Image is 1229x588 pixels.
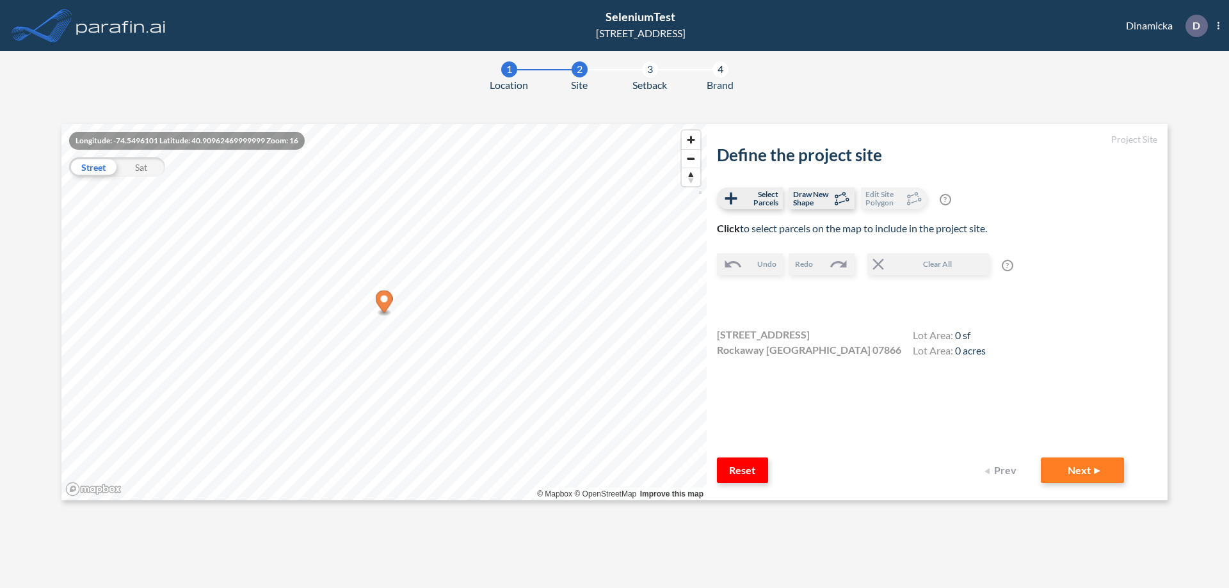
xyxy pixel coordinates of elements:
span: 0 acres [955,344,986,356]
a: Mapbox homepage [65,482,122,497]
button: Clear All [867,253,989,275]
button: Undo [717,253,783,275]
span: Undo [757,258,776,270]
div: 4 [712,61,728,77]
span: Clear All [888,258,988,270]
button: Reset bearing to north [682,168,700,186]
button: Zoom out [682,149,700,168]
div: Street [69,157,117,177]
span: 0 sf [955,329,970,341]
button: Zoom in [682,131,700,149]
a: Improve this map [640,489,703,498]
a: Mapbox [537,489,572,498]
span: Rockaway [GEOGRAPHIC_DATA] 07866 [717,342,901,358]
span: to select parcels on the map to include in the project site. [717,222,987,234]
h4: Lot Area: [913,329,986,344]
span: [STREET_ADDRESS] [717,327,810,342]
div: Dinamicka [1107,15,1219,37]
span: Site [571,77,588,93]
span: Location [490,77,528,93]
canvas: Map [61,124,707,500]
button: Reset [717,457,768,483]
h4: Lot Area: [913,344,986,360]
a: OpenStreetMap [574,489,636,498]
button: Prev [977,457,1028,483]
div: 2 [572,61,588,77]
p: D [1193,20,1200,31]
button: Next [1041,457,1124,483]
b: Click [717,222,740,234]
span: Select Parcels [741,190,778,207]
span: Redo [795,258,813,270]
span: Draw New Shape [793,190,831,207]
div: Longitude: -74.5496101 Latitude: 40.90962469999999 Zoom: 16 [69,132,305,150]
div: 3 [642,61,658,77]
h5: Project Site [717,134,1157,145]
img: logo [74,13,168,38]
span: Setback [632,77,667,93]
div: 1 [501,61,517,77]
span: ? [1002,260,1013,271]
h2: Define the project site [717,145,1157,165]
span: SeleniumTest [606,10,675,24]
span: Brand [707,77,734,93]
span: Edit Site Polygon [865,190,903,207]
div: Map marker [376,290,393,317]
div: Sat [117,157,165,177]
span: ? [940,194,951,205]
div: [STREET_ADDRESS] [596,26,686,41]
span: Zoom out [682,150,700,168]
button: Redo [789,253,855,275]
